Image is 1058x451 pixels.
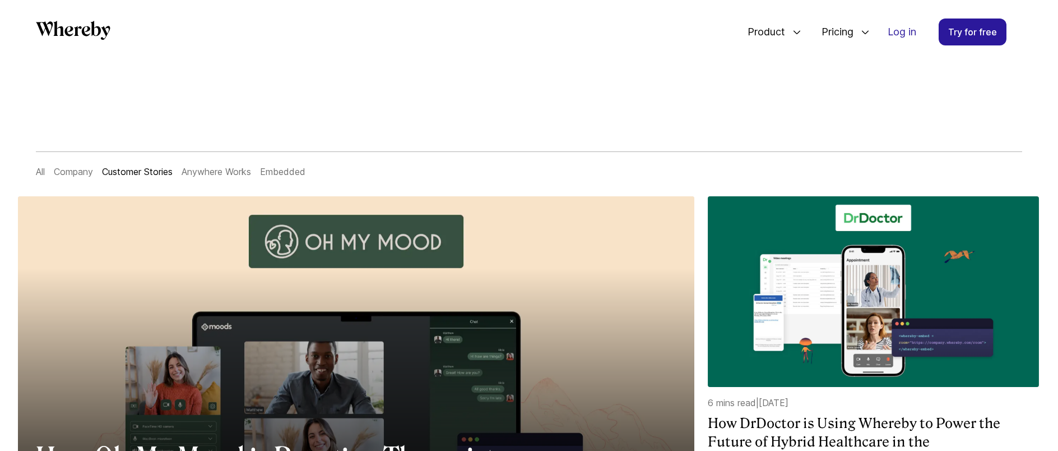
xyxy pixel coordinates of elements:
[939,19,1006,45] a: Try for free
[260,166,305,177] a: Embedded
[736,13,788,50] span: Product
[182,166,251,177] a: Anywhere Works
[54,166,93,177] a: Company
[879,19,925,45] a: Log in
[708,396,1039,409] p: 6 mins read | [DATE]
[810,13,856,50] span: Pricing
[102,166,173,177] a: Customer Stories
[36,21,110,44] a: Whereby
[36,166,45,177] a: All
[36,21,110,40] svg: Whereby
